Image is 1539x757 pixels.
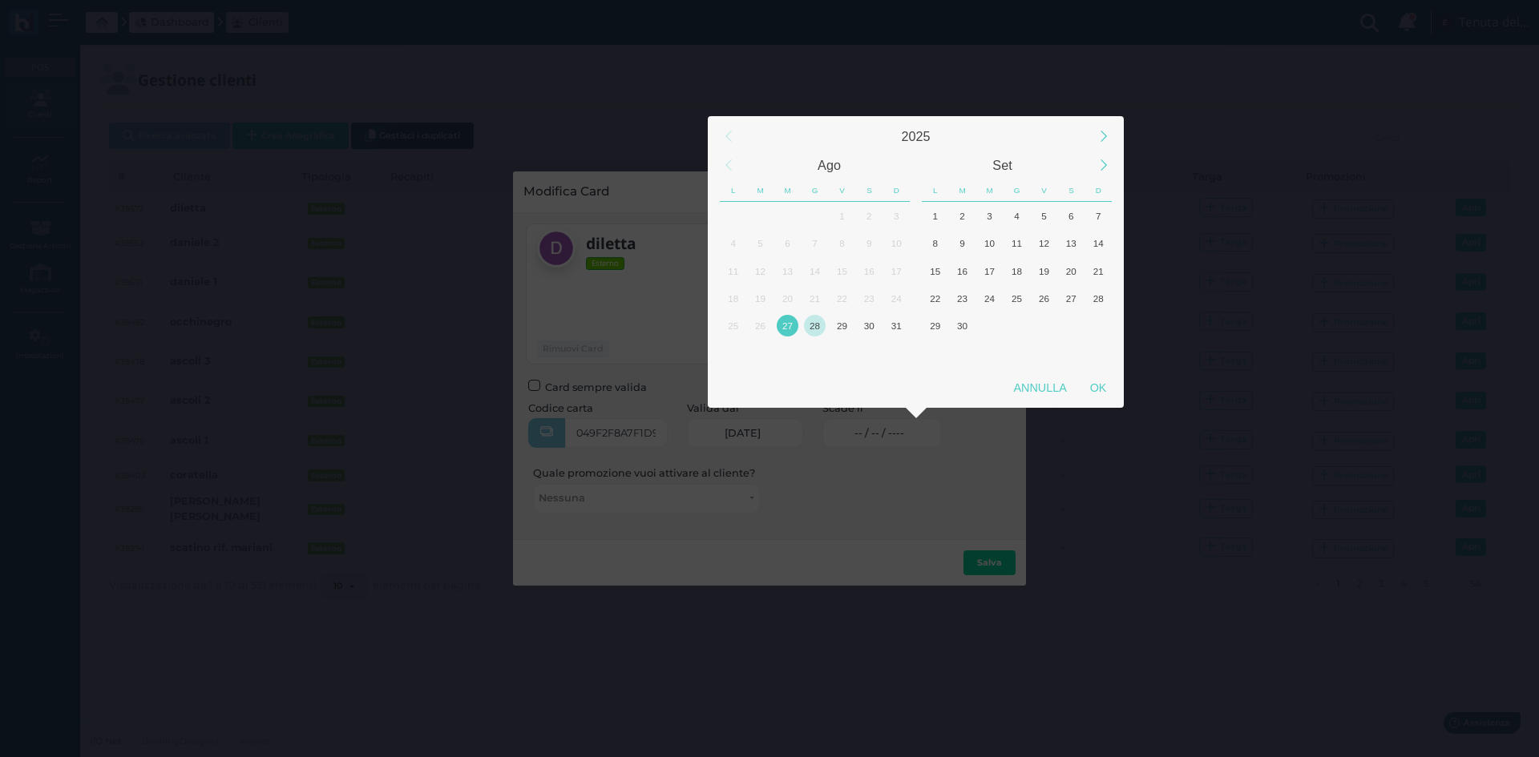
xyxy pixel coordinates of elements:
[976,284,1004,312] div: Mercoledì, Settembre 24
[1030,202,1057,229] div: Venerdì, Settembre 5
[924,260,946,282] div: 15
[747,312,774,340] div: Martedì, Agosto 26
[1085,179,1112,202] div: Domenica
[951,260,973,282] div: 16
[976,179,1004,202] div: Mercoledì
[774,340,802,367] div: Mercoledì, Settembre 3
[1078,373,1118,402] div: OK
[922,284,949,312] div: Lunedì, Settembre 22
[1033,232,1055,254] div: 12
[747,340,774,367] div: Martedì, Settembre 2
[828,202,855,229] div: Venerdì, Agosto 1
[922,257,949,284] div: Lunedì, Settembre 15
[1004,179,1031,202] div: Giovedì
[774,179,802,202] div: Mercoledì
[886,205,907,227] div: 3
[1057,179,1085,202] div: Sabato
[774,202,802,229] div: Mercoledì, Luglio 30
[1088,232,1109,254] div: 14
[979,288,1000,309] div: 24
[883,340,910,367] div: Domenica, Settembre 7
[1033,205,1055,227] div: 5
[855,179,883,202] div: Sabato
[802,202,829,229] div: Giovedì, Luglio 31
[1004,340,1031,367] div: Giovedì, Ottobre 9
[1006,288,1028,309] div: 25
[1086,148,1121,183] div: Next Month
[976,202,1004,229] div: Mercoledì, Settembre 3
[1004,230,1031,257] div: Giovedì, Settembre 11
[802,284,829,312] div: Giovedì, Agosto 21
[1085,312,1112,340] div: Domenica, Ottobre 5
[922,312,949,340] div: Lunedì, Settembre 29
[886,315,907,336] div: 31
[747,179,774,202] div: Martedì
[883,230,910,257] div: Domenica, Agosto 10
[1086,119,1121,154] div: Next Year
[777,232,798,254] div: 6
[924,288,946,309] div: 22
[711,119,745,154] div: Previous Year
[831,288,853,309] div: 22
[777,315,798,336] div: 27
[1006,260,1028,282] div: 18
[802,340,829,367] div: Giovedì, Settembre 4
[804,232,826,254] div: 7
[949,340,976,367] div: Martedì, Ottobre 7
[749,260,771,282] div: 12
[774,312,802,340] div: Oggi, Mercoledì, Agosto 27
[979,260,1000,282] div: 17
[1033,288,1055,309] div: 26
[777,260,798,282] div: 13
[1004,202,1031,229] div: Giovedì, Settembre 4
[1085,340,1112,367] div: Domenica, Ottobre 12
[916,151,1089,179] div: Settembre
[749,315,771,336] div: 26
[976,312,1004,340] div: Mercoledì, Ottobre 1
[831,260,853,282] div: 15
[858,260,880,282] div: 16
[949,312,976,340] div: Martedì, Settembre 30
[743,122,1089,151] div: 2025
[922,202,949,229] div: Lunedì, Settembre 1
[858,315,880,336] div: 30
[1004,312,1031,340] div: Giovedì, Ottobre 2
[1030,230,1057,257] div: Venerdì, Settembre 12
[949,284,976,312] div: Martedì, Settembre 23
[951,205,973,227] div: 2
[747,202,774,229] div: Martedì, Luglio 29
[1030,284,1057,312] div: Venerdì, Settembre 26
[831,205,853,227] div: 1
[883,202,910,229] div: Domenica, Agosto 3
[1057,284,1085,312] div: Sabato, Settembre 27
[924,232,946,254] div: 8
[858,232,880,254] div: 9
[722,260,744,282] div: 11
[855,202,883,229] div: Sabato, Agosto 2
[711,148,745,183] div: Previous Month
[802,257,829,284] div: Giovedì, Agosto 14
[883,257,910,284] div: Domenica, Agosto 17
[924,205,946,227] div: 1
[1002,373,1078,402] div: Annulla
[720,179,747,202] div: Lunedì
[883,312,910,340] div: Domenica, Agosto 31
[1006,232,1028,254] div: 11
[858,205,880,227] div: 2
[828,312,855,340] div: Venerdì, Agosto 29
[804,288,826,309] div: 21
[1085,230,1112,257] div: Domenica, Settembre 14
[951,315,973,336] div: 30
[922,340,949,367] div: Lunedì, Ottobre 6
[802,230,829,257] div: Giovedì, Agosto 7
[804,260,826,282] div: 14
[1057,312,1085,340] div: Sabato, Ottobre 4
[804,315,826,336] div: 28
[979,232,1000,254] div: 10
[722,232,744,254] div: 4
[722,288,744,309] div: 18
[1030,340,1057,367] div: Venerdì, Ottobre 10
[951,288,973,309] div: 23
[1088,205,1109,227] div: 7
[1057,230,1085,257] div: Sabato, Settembre 13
